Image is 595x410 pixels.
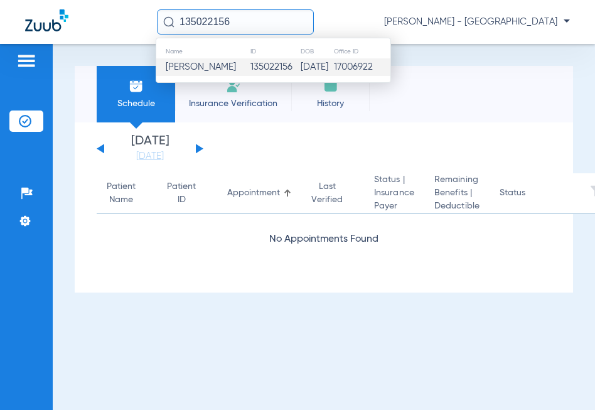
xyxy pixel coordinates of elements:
[333,58,390,76] td: 17006922
[250,45,300,58] th: ID
[25,9,68,31] img: Zuub Logo
[424,173,490,214] th: Remaining Benefits |
[185,97,282,110] span: Insurance Verification
[300,58,333,76] td: [DATE]
[157,9,314,35] input: Search for patients
[300,45,333,58] th: DOB
[112,150,188,163] a: [DATE]
[112,135,188,163] li: [DATE]
[227,186,291,200] div: Appointment
[107,180,136,207] div: Patient Name
[156,45,250,58] th: Name
[323,78,338,94] img: History
[227,186,280,200] div: Appointment
[163,16,174,28] img: Search Icon
[311,180,343,207] div: Last Verified
[167,180,207,207] div: Patient ID
[374,186,414,213] span: Insurance Payer
[384,16,570,28] span: [PERSON_NAME] - [GEOGRAPHIC_DATA]
[166,62,236,72] span: [PERSON_NAME]
[16,53,36,68] img: hamburger-icon
[226,78,241,94] img: Manual Insurance Verification
[106,97,166,110] span: Schedule
[167,180,196,207] div: Patient ID
[107,180,147,207] div: Patient Name
[333,45,390,58] th: Office ID
[97,232,551,247] div: No Appointments Found
[434,200,480,213] span: Deductible
[250,58,300,76] td: 135022156
[129,78,144,94] img: Schedule
[490,173,574,214] th: Status
[311,180,354,207] div: Last Verified
[301,97,360,110] span: History
[364,173,424,214] th: Status |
